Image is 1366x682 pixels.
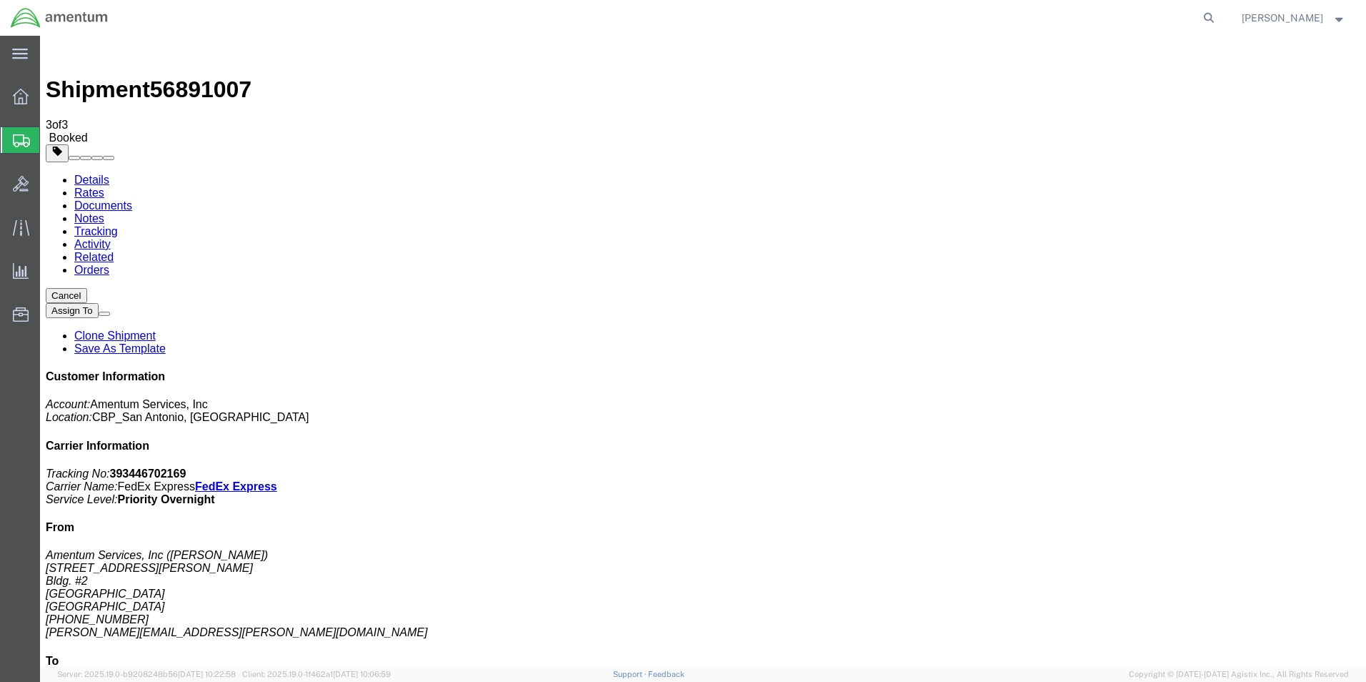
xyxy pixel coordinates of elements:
button: [PERSON_NAME] [1241,9,1347,26]
a: Support [613,670,649,678]
span: Server: 2025.19.0-b9208248b56 [57,670,236,678]
span: Copyright © [DATE]-[DATE] Agistix Inc., All Rights Reserved [1129,668,1349,681]
iframe: FS Legacy Container [40,36,1366,667]
a: Feedback [648,670,684,678]
span: Client: 2025.19.0-1f462a1 [242,670,391,678]
span: ALISON GODOY [1242,10,1323,26]
span: [DATE] 10:22:58 [178,670,236,678]
span: [DATE] 10:06:59 [333,670,391,678]
img: logo [10,7,109,29]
